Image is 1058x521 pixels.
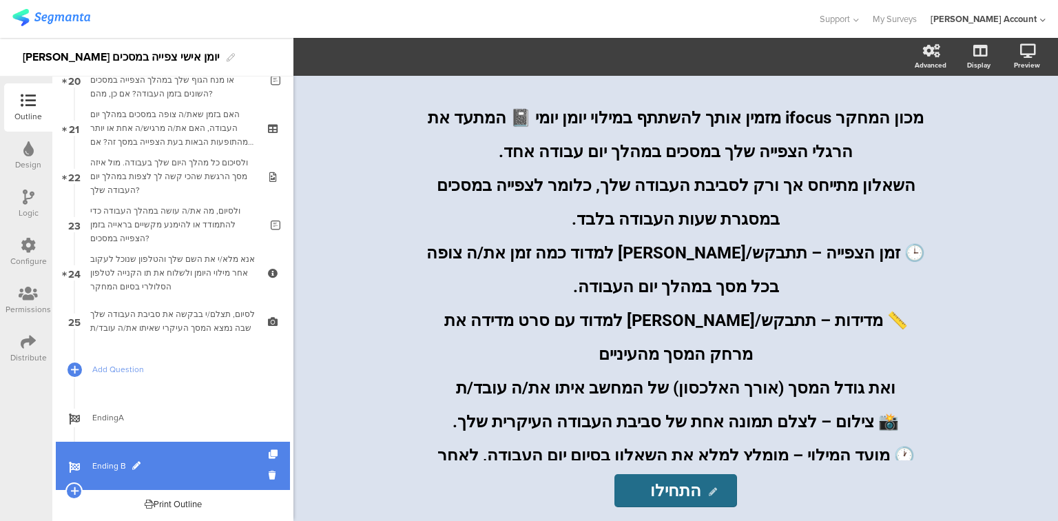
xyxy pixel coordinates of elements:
[92,362,269,376] span: Add Question
[90,307,255,335] div: לסיום, תצלם/י בבקשה את סביבת העבודה שלך שבה נמצא המסך העיקרי שאיתו את/ה עובד/ת
[14,110,42,123] div: Outline
[10,255,47,267] div: Configure
[90,59,260,101] div: האם יש דברים שמטרידים אותך מבחינת הראייה או מנח הגוף שלך במהלך הצפייה במסכים השונים בזמן העבודה? ...
[90,108,255,149] div: האם בזמן שאת/ה צופה במסכים במהלך יום העבודה, האם את/ה מרגיש/ה אחת או יותר מהתופעות הבאות בעת הצפי...
[967,60,990,70] div: Display
[56,394,290,442] a: EndingA
[19,207,39,219] div: Logic
[56,56,290,104] a: 20 האם יש דברים שמטרידים אותך מבחינת הראייה או מנח הגוף שלך במהלך הצפייה במסכים השונים בזמן העבוד...
[12,9,90,26] img: segmanta logo
[56,249,290,297] a: 24 אנא מלא/י את השם שלך והטלפון שנוכל לעקוב אחר מילוי היומן ולשלוח את תו הקנייה לטלפון הסלולרי בס...
[931,12,1037,25] div: [PERSON_NAME] Account
[444,311,908,364] span: 📏 מדידות – תתבקש/[PERSON_NAME] למדוד עם סרט מדידה את מרחק המסך מהעיניים
[426,243,925,296] span: 🕒 זמן הצפייה – תתבקש/[PERSON_NAME] למדוד כמה זמן את/ה צופה בכל מסך במהלך יום העבודה.
[453,412,899,431] span: 📸 צילום – לצלם תמונה אחת של סביבת העבודה העיקרית שלך.
[92,459,269,473] span: Ending B
[456,378,895,398] span: ואת גודל המסך (אורך האלכסון) של המחשב איתו את/ה עובד/ת
[68,72,81,88] span: 20
[56,152,290,201] a: 22 ולסיכום כל מהלך היום שלך בעבודה. מול איזה מסך הרגשת שהכי קשה לך לצפות במהלך יום העבודה שלך?
[10,351,47,364] div: Distribute
[68,217,81,232] span: 23
[56,201,290,249] a: 23 ולסיום, מה את/ה עושה במהלך העבודה כדי להתמודד או להימנע מקשיים בראייה בזמן הצפייה במסכים?
[23,46,220,68] div: [PERSON_NAME] יומן אישי צפייה במסכים
[428,108,924,161] span: מכון המחקר ifocus מזמין אותך להשתתף במילוי יומן יומי 📓 המתעד את הרגלי הצפייה שלך במסכים במהלך יום...
[820,12,850,25] span: Support
[56,442,290,490] a: Ending B
[56,297,290,345] a: 25 לסיום, תצלם/י בבקשה את סביבת העבודה שלך שבה נמצא המסך העיקרי שאיתו את/ה עובד/ת
[68,314,81,329] span: 25
[15,159,41,171] div: Design
[6,303,51,316] div: Permissions
[68,169,81,184] span: 22
[614,474,736,507] input: Start
[1014,60,1040,70] div: Preview
[69,121,79,136] span: 21
[90,204,260,245] div: ולסיום, מה את/ה עושה במהלך העבודה כדי להתמודד או להימנע מקשיים בראייה בזמן הצפייה במסכים?
[269,469,280,482] i: Delete
[90,156,255,197] div: ולסיכום כל מהלך היום שלך בעבודה. מול איזה מסך הרגשת שהכי קשה לך לצפות במהלך יום העבודה שלך?
[915,60,946,70] div: Advanced
[437,176,915,229] span: השאלון מתייחס אך ורק לסביבת העבודה שלך, כלומר לצפייה במסכים במסגרת שעות העבודה בלבד.
[90,252,255,294] div: אנא מלא/י את השם שלך והטלפון שנוכל לעקוב אחר מילוי היומן ולשלוח את תו הקנייה לטלפון הסלולרי בסיום...
[145,498,202,511] div: Print Outline
[92,411,269,425] span: EndingA
[56,104,290,152] a: 21 האם בזמן שאת/ה צופה במסכים במהלך יום העבודה, האם את/ה מרגיש/ה אחת או יותר מהתופעות הבאות בעת ה...
[68,265,81,280] span: 24
[269,450,280,459] i: Duplicate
